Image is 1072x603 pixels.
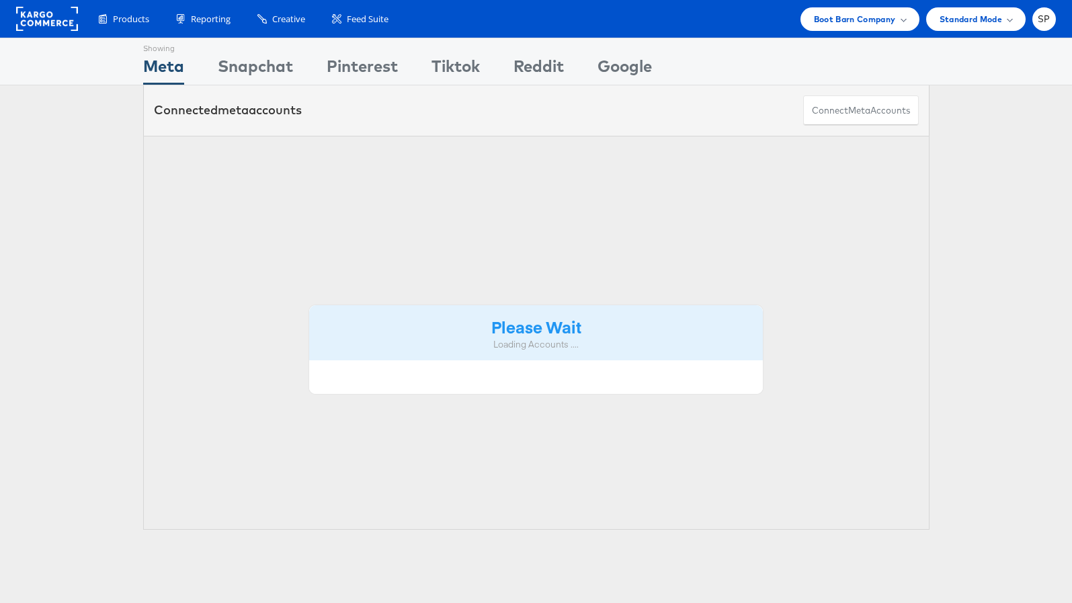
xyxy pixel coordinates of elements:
div: Pinterest [327,54,398,85]
div: Meta [143,54,184,85]
div: Tiktok [431,54,480,85]
button: ConnectmetaAccounts [803,95,919,126]
span: Boot Barn Company [814,12,896,26]
div: Loading Accounts .... [319,338,753,351]
span: meta [218,102,249,118]
div: Connected accounts [154,102,302,119]
span: SP [1038,15,1050,24]
div: Snapchat [218,54,293,85]
span: Reporting [191,13,231,26]
span: Feed Suite [347,13,388,26]
span: Products [113,13,149,26]
span: Standard Mode [940,12,1002,26]
span: Creative [272,13,305,26]
div: Google [597,54,652,85]
strong: Please Wait [491,315,581,337]
div: Showing [143,38,184,54]
span: meta [848,104,870,117]
div: Reddit [513,54,564,85]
